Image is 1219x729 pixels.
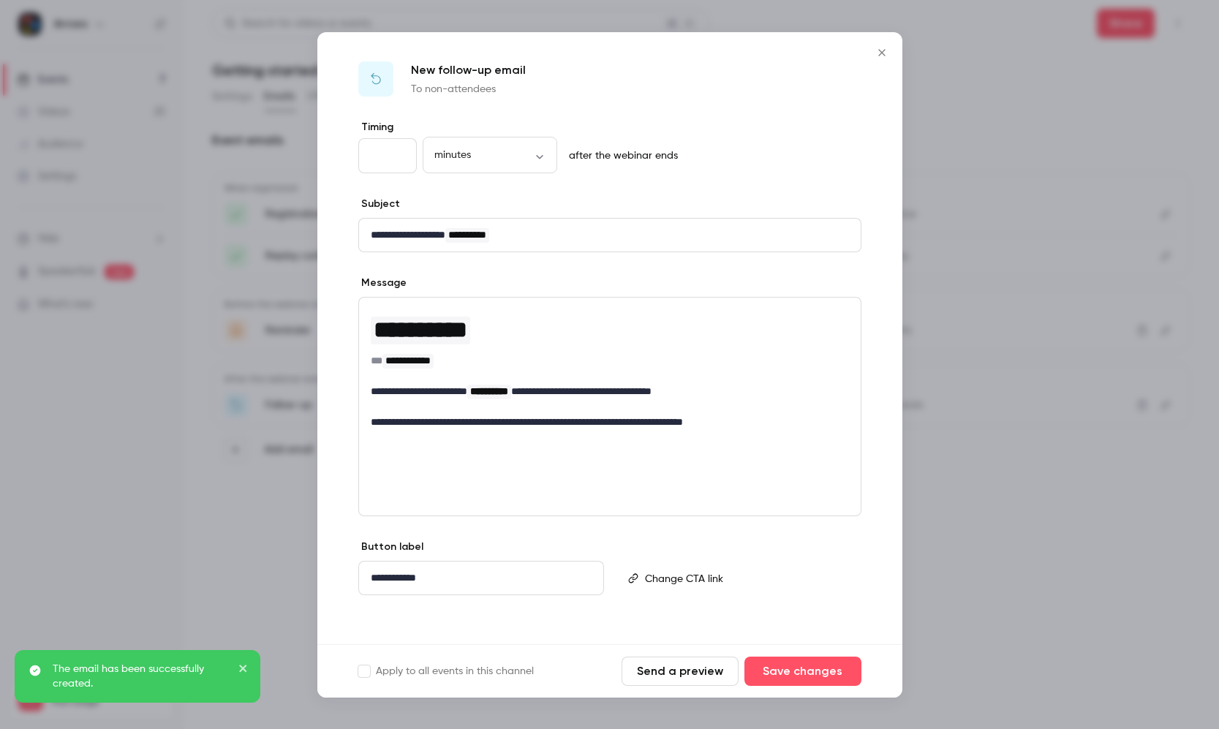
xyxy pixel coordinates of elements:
button: close [238,662,249,679]
div: editor [359,298,861,439]
div: editor [359,219,861,252]
div: minutes [423,148,557,162]
label: Subject [358,197,400,211]
label: Apply to all events in this channel [358,664,534,679]
label: Timing [358,120,861,135]
p: The email has been successfully created. [53,662,228,691]
button: Save changes [744,657,861,686]
p: New follow-up email [411,61,526,79]
label: Message [358,276,407,290]
label: Button label [358,540,423,554]
button: Send a preview [622,657,739,686]
p: after the webinar ends [563,148,678,163]
div: editor [359,562,603,594]
div: editor [639,562,860,595]
p: To non-attendees [411,82,526,97]
button: Close [867,38,897,67]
